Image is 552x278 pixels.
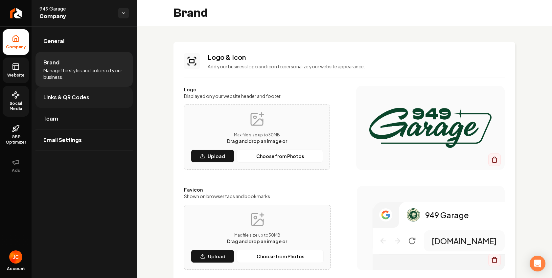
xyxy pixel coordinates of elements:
[237,150,323,163] button: Choose from Photos
[9,250,22,264] button: Open user button
[43,58,59,66] span: Brand
[227,233,287,238] p: Max file size up to 30 MB
[35,108,133,129] a: Team
[256,153,304,159] p: Choose from Photos
[432,236,497,246] p: [DOMAIN_NAME]
[35,129,133,151] a: Email Settings
[425,210,469,220] p: 949 Garage
[35,31,133,52] a: General
[43,93,89,101] span: Links & QR Codes
[3,134,29,145] span: GBP Optimizer
[173,7,208,20] h2: Brand
[43,136,82,144] span: Email Settings
[184,186,331,193] label: Favicon
[257,253,304,260] p: Choose from Photos
[530,256,545,271] div: Open Intercom Messenger
[227,238,287,244] span: Drag and drop an image or
[10,8,22,18] img: Rebolt Logo
[39,12,113,21] span: Company
[9,168,23,173] span: Ads
[184,93,330,99] label: Displayed on your website header and footer.
[208,153,225,159] p: Upload
[3,58,29,83] a: Website
[184,86,330,93] label: Logo
[227,138,287,144] span: Drag and drop an image or
[208,53,505,62] h3: Logo & Icon
[3,119,29,150] a: GBP Optimizer
[191,150,234,163] button: Upload
[3,86,29,117] a: Social Media
[407,208,420,221] img: Logo
[35,87,133,108] a: Links & QR Codes
[191,250,234,263] button: Upload
[43,37,64,45] span: General
[7,266,25,271] span: Account
[39,5,113,12] span: 949 Garage
[369,102,492,154] img: Logo
[3,44,29,50] span: Company
[43,115,58,123] span: Team
[208,253,225,260] p: Upload
[43,67,125,80] span: Manage the styles and colors of your business.
[3,153,29,178] button: Ads
[184,193,331,199] label: Shown on browser tabs and bookmarks.
[9,250,22,264] img: Josh Canales
[227,132,287,138] p: Max file size up to 30 MB
[208,63,505,70] p: Add your business logo and icon to personalize your website appearance.
[5,73,27,78] span: Website
[3,101,29,111] span: Social Media
[237,250,324,263] button: Choose from Photos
